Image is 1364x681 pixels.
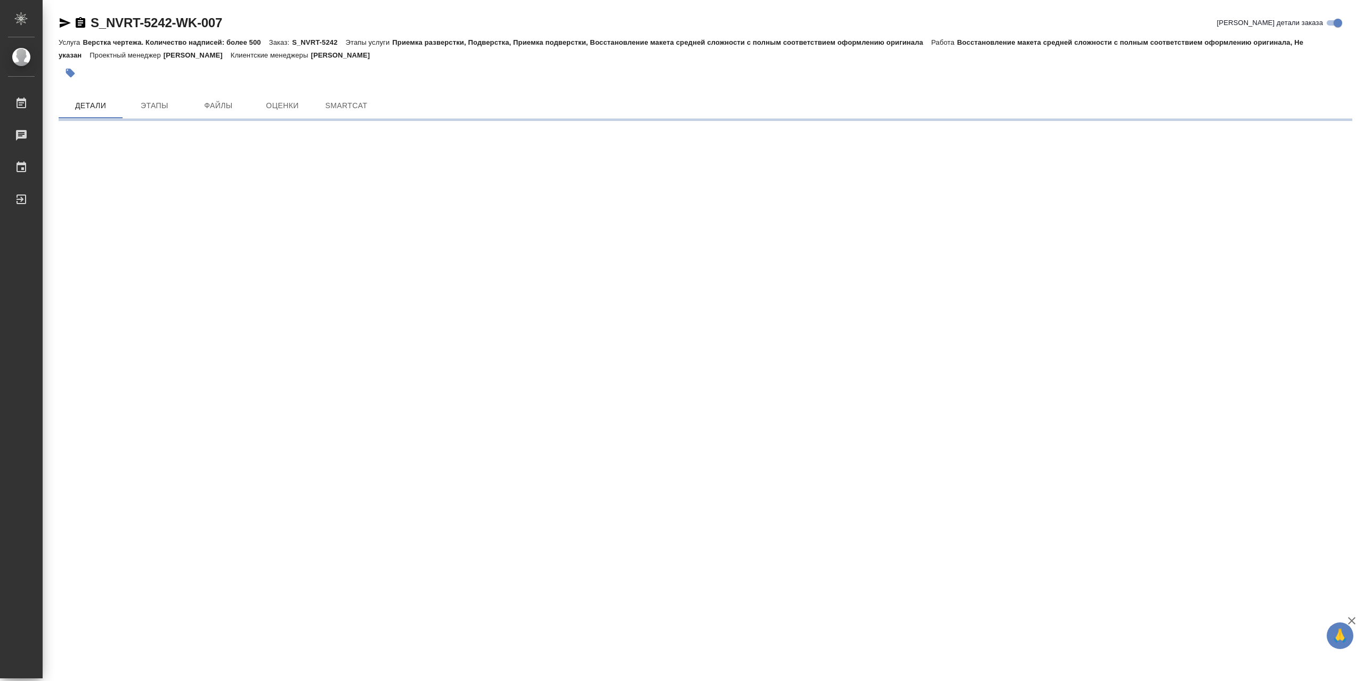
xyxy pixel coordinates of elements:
[1331,625,1349,647] span: 🙏
[59,17,71,29] button: Скопировать ссылку для ЯМессенджера
[231,51,311,59] p: Клиентские менеджеры
[392,38,931,46] p: Приемка разверстки, Подверстка, Приемка подверстки, Восстановление макета средней сложности с пол...
[193,99,244,112] span: Файлы
[292,38,345,46] p: S_NVRT-5242
[83,38,269,46] p: Верстка чертежа. Количество надписей: более 500
[164,51,231,59] p: [PERSON_NAME]
[90,51,163,59] p: Проектный менеджер
[1217,18,1323,28] span: [PERSON_NAME] детали заказа
[311,51,378,59] p: [PERSON_NAME]
[129,99,180,112] span: Этапы
[59,61,82,85] button: Добавить тэг
[91,15,222,30] a: S_NVRT-5242-WK-007
[1327,622,1353,649] button: 🙏
[931,38,957,46] p: Работа
[321,99,372,112] span: SmartCat
[269,38,292,46] p: Заказ:
[65,99,116,112] span: Детали
[74,17,87,29] button: Скопировать ссылку
[59,38,83,46] p: Услуга
[346,38,393,46] p: Этапы услуги
[257,99,308,112] span: Оценки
